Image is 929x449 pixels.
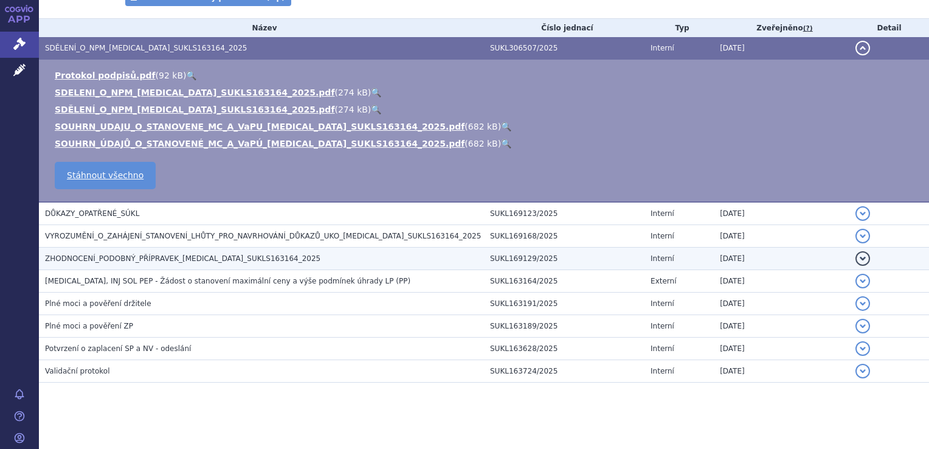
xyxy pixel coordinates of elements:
button: detail [855,251,870,266]
button: detail [855,41,870,55]
td: [DATE] [714,225,849,248]
th: Název [39,19,484,37]
span: Externí [651,277,676,285]
span: VYROZUMĚNÍ_O_ZAHÁJENÍ_STANOVENÍ_LHŮTY_PRO_NAVRHOVÁNÍ_DŮKAZŮ_UKO_AJOVY_SUKLS163164_2025 [45,232,481,240]
span: Interní [651,44,674,52]
button: detail [855,341,870,356]
span: Interní [651,299,674,308]
th: Číslo jednací [484,19,644,37]
span: 274 kB [338,88,368,97]
a: SDĚLENÍ_O_NPM_[MEDICAL_DATA]_SUKLS163164_2025.pdf [55,105,334,114]
li: ( ) [55,120,917,133]
th: Zveřejněno [714,19,849,37]
a: 🔍 [371,88,381,97]
span: Potvrzení o zaplacení SP a NV - odeslání [45,344,191,353]
a: 🔍 [501,122,511,131]
td: [DATE] [714,360,849,383]
td: [DATE] [714,270,849,293]
span: 682 kB [468,139,498,148]
td: SUKL169123/2025 [484,202,644,225]
a: SOUHRN_ÚDAJŮ_O_STANOVENÉ_MC_A_VaPÚ_[MEDICAL_DATA]_SUKLS163164_2025.pdf [55,139,464,148]
li: ( ) [55,86,917,99]
span: 274 kB [338,105,368,114]
td: SUKL163164/2025 [484,270,644,293]
td: SUKL169129/2025 [484,248,644,270]
li: ( ) [55,103,917,116]
span: Interní [651,254,674,263]
td: SUKL306507/2025 [484,37,644,60]
td: [DATE] [714,293,849,315]
td: [DATE] [714,315,849,338]
span: Interní [651,209,674,218]
span: 92 kB [159,71,183,80]
span: ZHODNOCENÍ_PODOBNÝ_PŘÍPRAVEK_AJOVY_SUKLS163164_2025 [45,254,320,263]
button: detail [855,229,870,243]
button: detail [855,364,870,378]
button: detail [855,296,870,311]
td: SUKL163724/2025 [484,360,644,383]
a: Protokol podpisů.pdf [55,71,156,80]
span: 682 kB [468,122,498,131]
span: Interní [651,344,674,353]
li: ( ) [55,69,917,82]
a: SOUHRN_UDAJU_O_STANOVENE_MC_A_VaPU_[MEDICAL_DATA]_SUKLS163164_2025.pdf [55,122,464,131]
td: SUKL169168/2025 [484,225,644,248]
a: 🔍 [501,139,511,148]
button: detail [855,319,870,333]
td: [DATE] [714,248,849,270]
span: Interní [651,367,674,375]
a: 🔍 [371,105,381,114]
li: ( ) [55,137,917,150]
td: [DATE] [714,338,849,360]
td: SUKL163191/2025 [484,293,644,315]
a: SDELENI_O_NPM_[MEDICAL_DATA]_SUKLS163164_2025.pdf [55,88,334,97]
td: SUKL163189/2025 [484,315,644,338]
th: Detail [849,19,929,37]
button: detail [855,206,870,221]
span: Plné moci a pověření držitele [45,299,151,308]
a: Stáhnout všechno [55,162,156,189]
span: Validační protokol [45,367,110,375]
button: detail [855,274,870,288]
th: Typ [644,19,714,37]
td: SUKL163628/2025 [484,338,644,360]
a: 🔍 [186,71,196,80]
span: Interní [651,232,674,240]
span: DŮKAZY_OPATŘENÉ_SÚKL [45,209,139,218]
td: [DATE] [714,202,849,225]
td: [DATE] [714,37,849,60]
abbr: (?) [803,24,813,33]
span: Plné moci a pověření ZP [45,322,133,330]
span: Interní [651,322,674,330]
span: SDĚLENÍ_O_NPM_AJOVY_SUKLS163164_2025 [45,44,247,52]
span: AJOVY, INJ SOL PEP - Žádost o stanovení maximální ceny a výše podmínek úhrady LP (PP) [45,277,410,285]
